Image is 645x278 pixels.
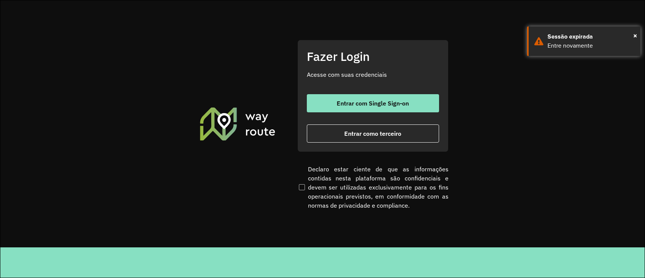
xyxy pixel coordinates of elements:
[344,130,401,137] span: Entrar como terceiro
[633,30,637,41] button: Close
[633,30,637,41] span: ×
[307,49,439,64] h2: Fazer Login
[548,41,635,50] div: Entre novamente
[297,165,449,210] label: Declaro estar ciente de que as informações contidas nesta plataforma são confidenciais e devem se...
[307,70,439,79] p: Acesse com suas credenciais
[337,100,409,106] span: Entrar com Single Sign-on
[548,32,635,41] div: Sessão expirada
[199,106,277,141] img: Roteirizador AmbevTech
[307,94,439,112] button: button
[307,124,439,143] button: button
